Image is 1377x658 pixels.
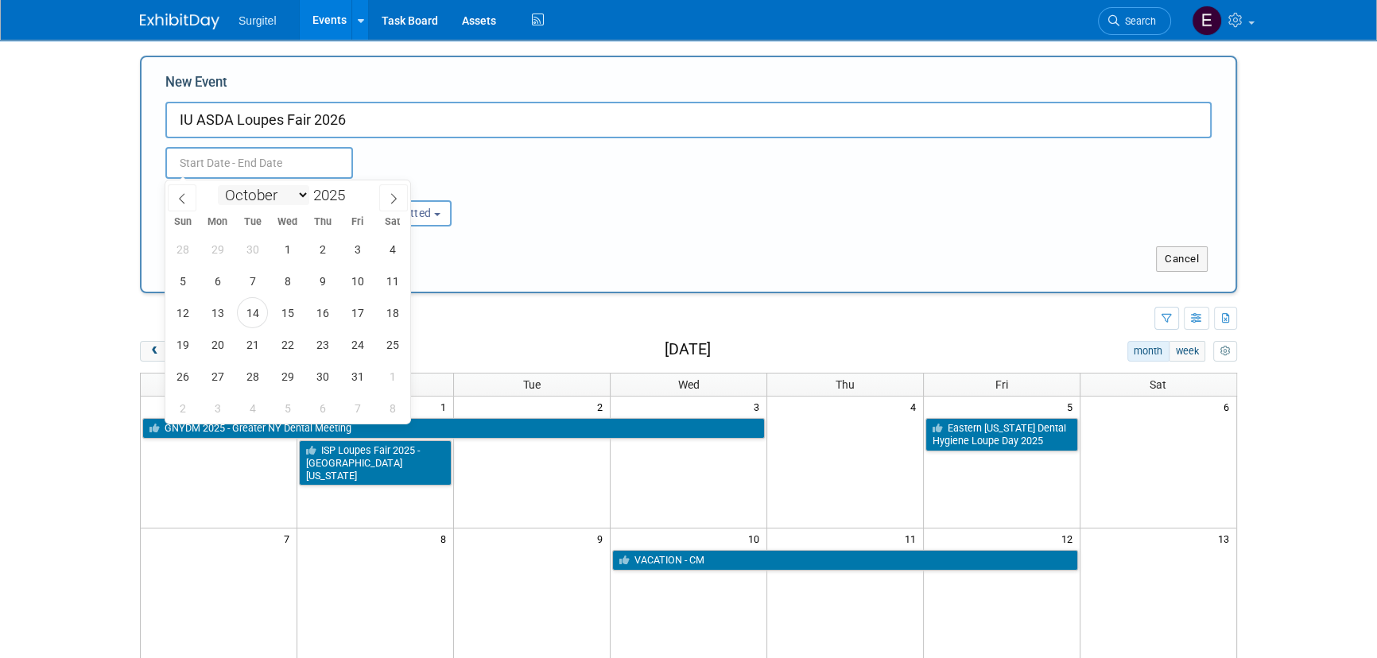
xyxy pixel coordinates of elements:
span: Wed [677,378,699,391]
span: 9 [595,528,610,548]
div: Attendance / Format: [165,179,320,199]
span: Search [1119,15,1156,27]
span: 8 [439,528,453,548]
button: prev [140,341,169,362]
span: 7 [282,528,297,548]
span: Thu [305,217,340,227]
span: October 18, 2025 [377,297,408,328]
span: October 30, 2025 [307,361,338,392]
input: Start Date - End Date [165,147,353,179]
span: 2 [595,397,610,416]
span: 5 [1065,397,1080,416]
span: October 17, 2025 [342,297,373,328]
span: November 1, 2025 [377,361,408,392]
input: Name of Trade Show / Conference [165,102,1212,138]
h2: [DATE] [665,341,711,358]
span: October 2, 2025 [307,234,338,265]
span: October 11, 2025 [377,265,408,296]
span: October 6, 2025 [202,265,233,296]
span: September 30, 2025 [237,234,268,265]
span: October 26, 2025 [167,361,198,392]
select: Month [218,185,309,205]
span: October 14, 2025 [237,297,268,328]
a: GNYDM 2025 - Greater NY Dental Meeting [142,418,765,439]
a: VACATION - CM [612,550,1078,571]
span: Sun [165,217,200,227]
span: Tue [523,378,541,391]
span: October 21, 2025 [237,329,268,360]
span: October 7, 2025 [237,265,268,296]
span: Fri [995,378,1008,391]
span: November 2, 2025 [167,393,198,424]
a: Search [1098,7,1171,35]
span: October 4, 2025 [377,234,408,265]
span: October 3, 2025 [342,234,373,265]
button: myCustomButton [1213,341,1237,362]
span: September 29, 2025 [202,234,233,265]
img: ExhibitDay [140,14,219,29]
span: October 15, 2025 [272,297,303,328]
span: November 8, 2025 [377,393,408,424]
span: Sat [375,217,410,227]
span: October 12, 2025 [167,297,198,328]
span: October 23, 2025 [307,329,338,360]
a: ISP Loupes Fair 2025 - [GEOGRAPHIC_DATA][US_STATE] [299,440,452,486]
span: Fri [340,217,375,227]
span: October 22, 2025 [272,329,303,360]
span: September 28, 2025 [167,234,198,265]
span: 12 [1060,528,1080,548]
span: October 19, 2025 [167,329,198,360]
span: October 10, 2025 [342,265,373,296]
span: Sat [1150,378,1166,391]
img: Event Coordinator [1192,6,1222,36]
input: Year [309,186,357,204]
span: November 7, 2025 [342,393,373,424]
i: Personalize Calendar [1220,346,1230,357]
span: October 13, 2025 [202,297,233,328]
span: November 6, 2025 [307,393,338,424]
span: October 25, 2025 [377,329,408,360]
span: November 4, 2025 [237,393,268,424]
span: October 20, 2025 [202,329,233,360]
span: Thu [836,378,855,391]
span: October 9, 2025 [307,265,338,296]
span: October 1, 2025 [272,234,303,265]
span: 4 [909,397,923,416]
span: Wed [270,217,305,227]
button: Cancel [1156,246,1208,272]
span: 6 [1222,397,1236,416]
span: 13 [1216,528,1236,548]
span: October 29, 2025 [272,361,303,392]
span: October 27, 2025 [202,361,233,392]
span: 11 [903,528,923,548]
span: October 8, 2025 [272,265,303,296]
span: October 5, 2025 [167,265,198,296]
span: November 5, 2025 [272,393,303,424]
div: Participation: [343,179,498,199]
span: October 24, 2025 [342,329,373,360]
span: October 31, 2025 [342,361,373,392]
span: Surgitel [239,14,276,27]
span: 1 [439,397,453,416]
a: Eastern [US_STATE] Dental Hygiene Loupe Day 2025 [925,418,1078,451]
span: October 28, 2025 [237,361,268,392]
span: Mon [200,217,235,227]
label: New Event [165,73,227,98]
span: Tue [235,217,270,227]
button: week [1169,341,1205,362]
span: 10 [747,528,766,548]
span: October 16, 2025 [307,297,338,328]
button: month [1127,341,1169,362]
span: 3 [752,397,766,416]
span: November 3, 2025 [202,393,233,424]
